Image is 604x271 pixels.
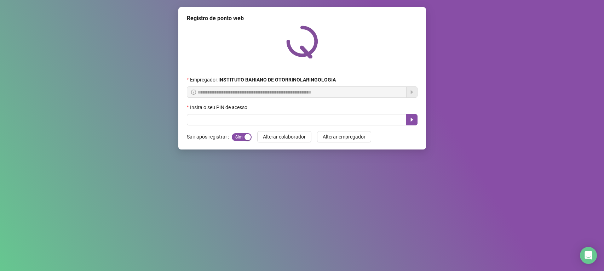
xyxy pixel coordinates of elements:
[409,117,415,123] span: caret-right
[187,103,252,111] label: Insira o seu PIN de acesso
[191,90,196,95] span: info-circle
[323,133,366,141] span: Alterar empregador
[286,26,318,58] img: QRPoint
[218,77,336,83] strong: INSTITUTO BAHIANO DE OTORRINOLARINGOLOGIA
[190,76,336,84] span: Empregador :
[257,131,311,142] button: Alterar colaborador
[263,133,306,141] span: Alterar colaborador
[317,131,371,142] button: Alterar empregador
[580,247,597,264] div: Open Intercom Messenger
[187,131,232,142] label: Sair após registrar
[187,14,418,23] div: Registro de ponto web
